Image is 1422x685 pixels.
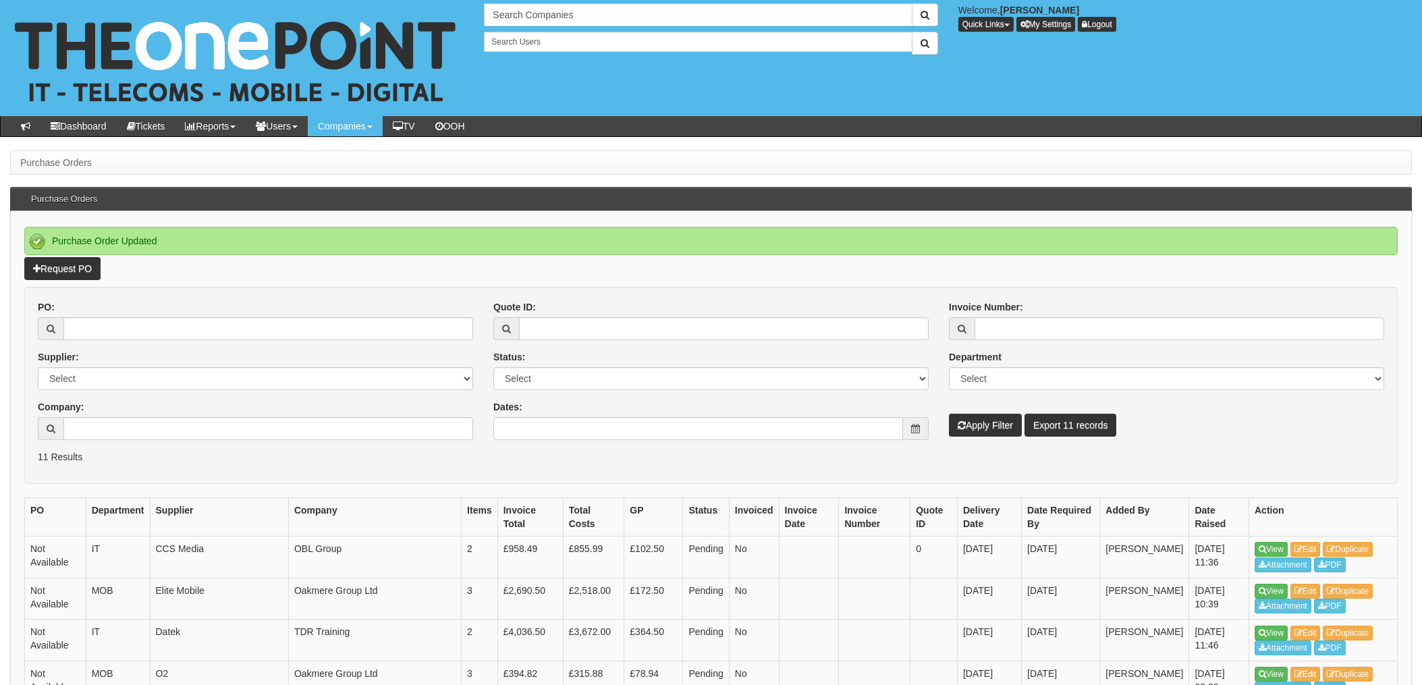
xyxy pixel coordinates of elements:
a: Companies [308,116,383,136]
a: OOH [425,116,475,136]
a: PDF [1314,557,1346,572]
p: 11 Results [38,450,1384,464]
td: 2 [462,537,498,578]
div: Purchase Order Updated [24,227,1398,255]
label: Status: [493,350,525,364]
td: CCS Media [150,537,288,578]
a: Dashboard [40,116,117,136]
th: Invoice Date [779,498,839,537]
a: Users [246,116,308,136]
label: PO: [38,300,55,314]
label: Supplier: [38,350,79,364]
b: [PERSON_NAME] [1000,5,1079,16]
h3: Purchase Orders [24,188,104,211]
a: Request PO [24,257,101,280]
th: Invoiced [729,498,779,537]
td: £855.99 [563,537,624,578]
td: 2 [462,620,498,661]
td: Pending [683,578,729,620]
td: [DATE] [1022,578,1100,620]
th: GP [624,498,683,537]
td: £102.50 [624,537,683,578]
label: Department [949,350,1002,364]
th: Supplier [150,498,288,537]
a: Attachment [1255,599,1311,613]
td: 3 [462,578,498,620]
th: Items [462,498,498,537]
th: Date Required By [1022,498,1100,537]
td: [DATE] [1022,620,1100,661]
th: Invoice Number [839,498,910,537]
a: Duplicate [1323,667,1373,682]
a: PDF [1314,640,1346,655]
td: [DATE] [957,620,1021,661]
a: Edit [1290,667,1321,682]
td: [DATE] [957,578,1021,620]
a: Attachment [1255,640,1311,655]
th: Action [1249,498,1398,537]
td: [PERSON_NAME] [1100,620,1189,661]
a: TV [383,116,425,136]
td: OBL Group [288,537,461,578]
a: Duplicate [1323,542,1373,557]
label: Quote ID: [493,300,536,314]
td: £2,690.50 [497,578,563,620]
td: MOB [86,578,150,620]
td: TDR Training [288,620,461,661]
td: Not Available [25,578,86,620]
td: [DATE] 11:36 [1189,537,1249,578]
input: Search Companies [484,3,912,26]
td: [DATE] [957,537,1021,578]
td: Oakmere Group Ltd [288,578,461,620]
a: Logout [1078,17,1116,32]
a: Duplicate [1323,584,1373,599]
td: [DATE] [1022,537,1100,578]
th: Department [86,498,150,537]
a: Edit [1290,542,1321,557]
td: 0 [910,537,958,578]
a: My Settings [1016,17,1076,32]
th: Added By [1100,498,1189,537]
td: [PERSON_NAME] [1100,537,1189,578]
a: View [1255,626,1288,640]
td: £172.50 [624,578,683,620]
a: Attachment [1255,557,1311,572]
td: [DATE] 10:39 [1189,578,1249,620]
td: [PERSON_NAME] [1100,578,1189,620]
th: Company [288,498,461,537]
td: £364.50 [624,620,683,661]
td: £3,672.00 [563,620,624,661]
td: IT [86,620,150,661]
li: Purchase Orders [20,156,92,169]
td: Pending [683,537,729,578]
td: £4,036.50 [497,620,563,661]
label: Invoice Number: [949,300,1023,314]
a: PDF [1314,599,1346,613]
td: £2,518.00 [563,578,624,620]
td: Datek [150,620,288,661]
a: Reports [175,116,246,136]
button: Apply Filter [949,414,1022,437]
td: No [729,537,779,578]
td: Not Available [25,620,86,661]
a: Edit [1290,626,1321,640]
a: View [1255,667,1288,682]
td: No [729,578,779,620]
a: Tickets [117,116,175,136]
label: Company: [38,400,84,414]
th: PO [25,498,86,537]
td: Pending [683,620,729,661]
td: No [729,620,779,661]
td: [DATE] 11:46 [1189,620,1249,661]
td: Elite Mobile [150,578,288,620]
a: View [1255,584,1288,599]
div: Welcome, [948,3,1422,32]
th: Date Raised [1189,498,1249,537]
a: Edit [1290,584,1321,599]
th: Invoice Total [497,498,563,537]
a: Export 11 records [1024,414,1117,437]
th: Quote ID [910,498,958,537]
th: Delivery Date [957,498,1021,537]
input: Search Users [484,32,912,52]
a: Duplicate [1323,626,1373,640]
